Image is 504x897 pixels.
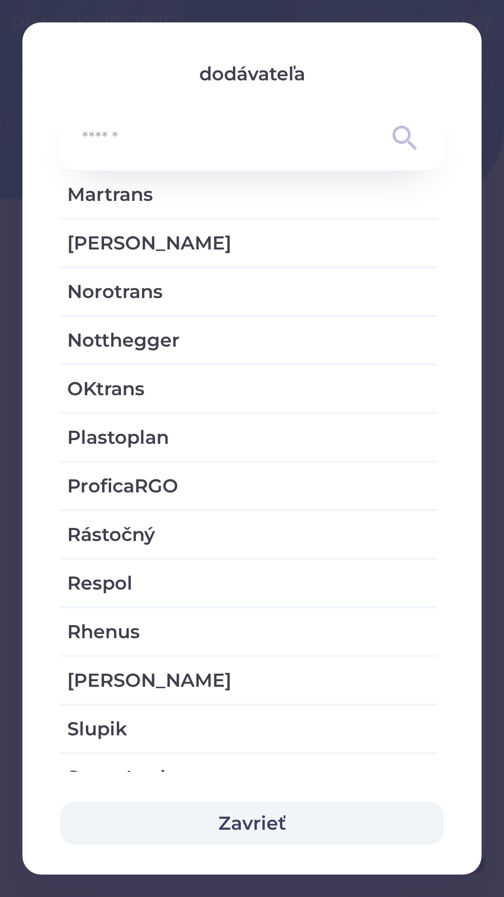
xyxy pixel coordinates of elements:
[60,463,437,509] div: ProficaRGO
[60,608,437,655] div: Rhenus
[60,268,437,315] div: Norotrans
[67,326,430,354] span: Notthegger
[60,317,437,363] div: Notthegger
[67,715,430,743] span: Slupik
[60,560,437,606] div: Respol
[60,802,444,845] button: Zavrieť
[67,472,430,500] span: ProficaRGO
[67,618,430,646] span: Rhenus
[60,705,437,752] div: Slupik
[60,414,437,461] div: Plastoplan
[60,60,444,88] p: dodávateľa
[67,423,430,451] span: Plastoplan
[60,220,437,266] div: [PERSON_NAME]
[67,569,430,597] span: Respol
[67,520,430,548] span: Rástočný
[60,511,437,558] div: Rástočný
[60,365,437,412] div: OKtrans
[60,171,437,218] div: Martrans
[67,666,430,694] span: [PERSON_NAME]
[67,229,430,257] span: [PERSON_NAME]
[67,278,430,306] span: Norotrans
[60,657,437,704] div: [PERSON_NAME]
[67,375,430,403] span: OKtrans
[67,180,430,208] span: Martrans
[60,754,437,801] div: SmartLock
[67,763,430,791] span: SmartLock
